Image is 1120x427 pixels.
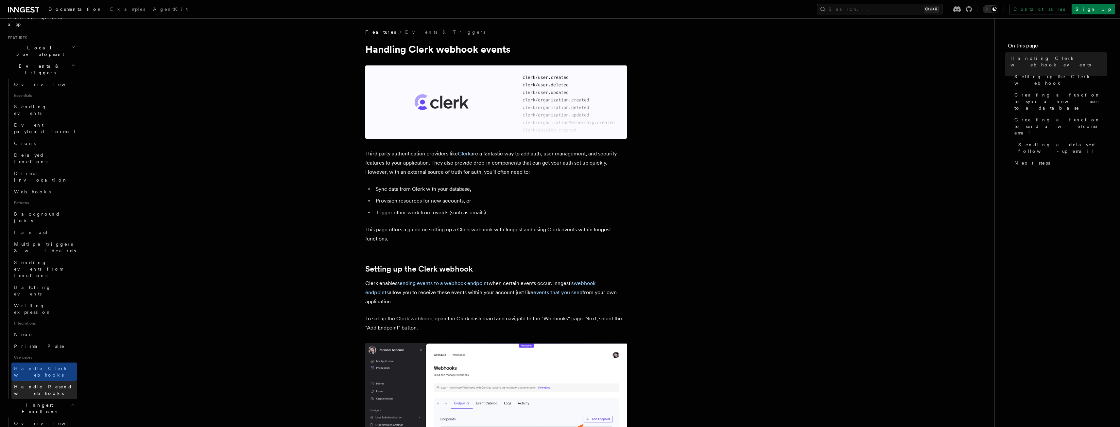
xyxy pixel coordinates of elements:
a: Neon [11,329,77,340]
a: Setting up the Clerk webhook [1012,71,1107,89]
a: Examples [106,2,149,18]
a: Sign Up [1072,4,1115,14]
li: Trigger other work from events (such as emails). [374,208,627,217]
span: Features [365,29,396,35]
p: This page offers a guide on setting up a Clerk webhook with Inngest and using Clerk events within... [365,225,627,243]
a: Creating a function to send a welcome email [1012,114,1107,139]
span: Background jobs [14,211,60,223]
span: Fan out [14,230,47,235]
a: Prisma Pulse [11,340,77,352]
h4: On this page [1008,42,1107,52]
a: Event payload format [11,119,77,137]
span: Patterns [11,198,77,208]
span: Events & Triggers [5,63,71,76]
p: Clerk enables when certain events occur. Inngest's allow you to receive these events within your ... [365,279,627,306]
a: sending events to a webhook endpoint [397,280,489,286]
span: Next steps [1014,160,1050,166]
span: Overview [14,82,81,87]
a: Setting up your app [5,12,77,30]
span: Inngest Functions [5,402,71,415]
a: events that you send [533,289,582,295]
a: webhook endpoints [365,280,595,295]
a: Handling Clerk webhook events [1008,52,1107,71]
span: Features [5,35,27,41]
span: Overview [14,421,81,426]
span: Handling Clerk webhook events [1010,55,1107,68]
button: Inngest Functions [5,399,77,418]
span: Crons [14,141,36,146]
a: Multiple triggers & wildcards [11,238,77,257]
a: Handle Clerk webhooks [11,363,77,381]
span: Sending events from functions [14,260,63,278]
a: Clerk [458,151,471,157]
span: Sending a delayed follow-up email [1018,141,1107,154]
a: Setting up the Clerk webhook [365,264,473,274]
a: Background jobs [11,208,77,226]
a: Sending a delayed follow-up email [1016,139,1107,157]
span: Delayed functions [14,152,47,164]
span: Batching events [14,285,51,296]
a: Next steps [1012,157,1107,169]
a: Contact sales [1009,4,1069,14]
a: Crons [11,137,77,149]
a: AgentKit [149,2,192,18]
span: Handle Clerk webhooks [14,366,69,378]
span: Creating a function to send a welcome email [1014,116,1107,136]
span: Documentation [48,7,102,12]
kbd: Ctrl+K [924,6,939,12]
p: Third party authentication providers like are a fantastic way to add auth, user management, and s... [365,149,627,177]
a: Documentation [44,2,106,18]
h1: Handling Clerk webhook events [365,43,627,55]
span: AgentKit [153,7,188,12]
p: To set up the Clerk webhook, open the Clerk dashboard and navigate to the "Webhooks" page. Next, ... [365,314,627,332]
a: Writing expression [11,300,77,318]
span: Writing expression [14,303,51,315]
a: Overview [11,79,77,90]
span: Essentials [11,90,77,101]
a: Webhooks [11,186,77,198]
img: Clerk logo and graphic showing Clerk webhook events [365,65,627,139]
span: Sending events [14,104,47,116]
span: Local Development [5,44,71,58]
span: Multiple triggers & wildcards [14,241,76,253]
span: Use cases [11,352,77,363]
span: Integrations [11,318,77,329]
a: Creating a function to sync a new user to a database [1012,89,1107,114]
li: Provision resources for new accounts, or [374,196,627,205]
button: Toggle dark mode [983,5,998,13]
li: Sync data from Clerk with your database, [374,185,627,194]
a: Sending events [11,101,77,119]
span: Prisma Pulse [14,344,65,349]
button: Local Development [5,42,77,60]
div: Events & Triggers [5,79,77,399]
a: Events & Triggers [405,29,485,35]
span: Examples [110,7,145,12]
a: Fan out [11,226,77,238]
a: Sending events from functions [11,257,77,281]
span: Neon [14,332,34,337]
span: Creating a function to sync a new user to a database [1014,92,1107,111]
span: Direct invocation [14,171,68,183]
button: Events & Triggers [5,60,77,79]
a: Batching events [11,281,77,300]
a: Delayed functions [11,149,77,168]
span: Event payload format [14,122,76,134]
span: Webhooks [14,189,51,194]
span: Handle Resend webhooks [14,384,72,396]
a: Handle Resend webhooks [11,381,77,399]
a: Direct invocation [11,168,77,186]
button: Search...Ctrl+K [817,4,942,14]
span: Setting up the Clerk webhook [1014,73,1107,86]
